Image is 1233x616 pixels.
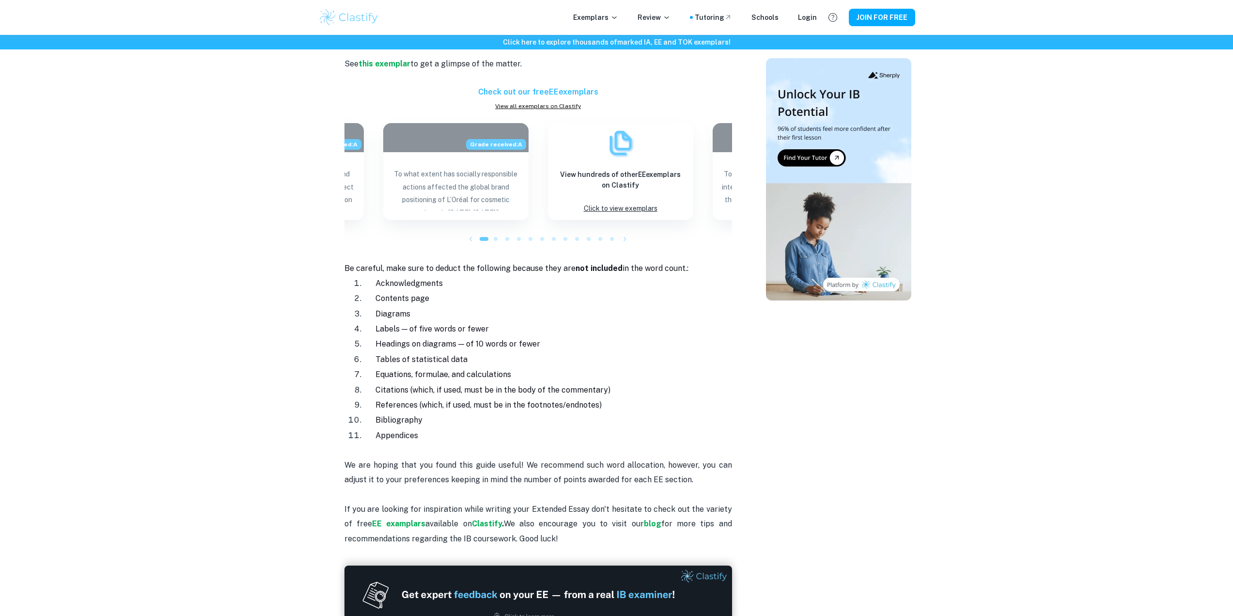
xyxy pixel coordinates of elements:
[344,264,688,273] span: Be careful, make sure to deduct the following because they are in the word count.:
[359,59,410,68] a: this exemplar
[825,9,841,26] button: Help and Feedback
[375,339,540,348] span: Headings on diagrams — of 10 words or fewer
[466,139,526,150] span: Grade received: A
[573,12,618,23] p: Exemplars
[798,12,817,23] a: Login
[502,519,504,528] strong: .
[766,58,911,300] img: Thumbnail
[391,168,521,210] p: To what extent has socially responsible actions affected the global brand positioning of L’Oréal ...
[695,12,732,23] a: Tutoring
[472,519,502,528] a: Clastify
[375,400,602,410] span: References (which, if used, must be in the footnotes/endnotes)
[318,8,380,27] img: Clastify logo
[644,519,661,528] a: blog
[375,324,489,333] span: Labels — of five words or fewer
[584,202,657,215] p: Click to view exemplars
[372,519,425,528] a: EE examplars
[375,294,429,303] span: Contents page
[344,443,732,546] p: We are hoping that you found this guide useful! We recommend such word allocation, however, you c...
[576,264,623,273] strong: not included
[375,431,418,440] span: Appendices
[556,169,686,190] h6: View hundreds of other EE exemplars on Clastify
[375,309,410,318] span: Diagrams
[548,123,693,220] a: ExemplarsView hundreds of otherEEexemplars on ClastifyClick to view exemplars
[606,128,635,158] img: Exemplars
[751,12,779,23] a: Schools
[638,12,671,23] p: Review
[713,123,858,220] a: Blog exemplar: To what extent has Slovak government intTo what extent has Slovak government inter...
[849,9,915,26] button: JOIN FOR FREE
[2,37,1231,47] h6: Click here to explore thousands of marked IA, EE and TOK exemplars !
[375,279,443,288] span: Acknowledgments
[383,123,529,220] a: Blog exemplar: To what extent has socially responsible Grade received:ATo what extent has sociall...
[344,102,732,111] a: View all exemplars on Clastify
[720,168,850,210] p: To what extent has Slovak government intervention been successful in reducing the negative extern...
[375,385,610,395] span: Citations (which, if used, must be in the body of the commentary)
[375,355,468,364] span: Tables of statistical data
[344,86,732,98] h6: Check out our free EE exemplars
[375,415,422,425] span: Bibliography
[375,370,511,379] span: Equations, formulae, and calculations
